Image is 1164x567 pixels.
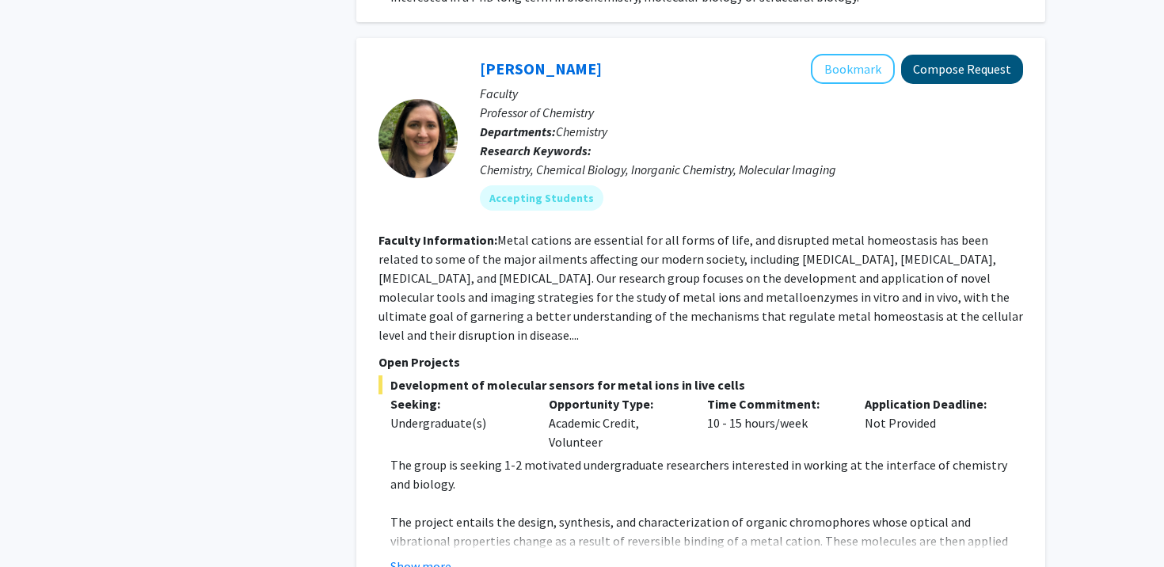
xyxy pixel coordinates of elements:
iframe: Chat [12,496,67,555]
p: Faculty [480,84,1023,103]
p: Time Commitment: [707,394,842,413]
a: [PERSON_NAME] [480,59,602,78]
div: Academic Credit, Volunteer [537,394,695,451]
span: Chemistry [556,124,607,139]
div: Undergraduate(s) [390,413,525,432]
button: Compose Request to Daniela Buccella [901,55,1023,84]
div: Not Provided [853,394,1011,451]
button: Add Daniela Buccella to Bookmarks [811,54,895,84]
p: Opportunity Type: [549,394,683,413]
mat-chip: Accepting Students [480,185,603,211]
p: The group is seeking 1-2 motivated undergraduate researchers interested in working at the interfa... [390,455,1023,493]
div: 10 - 15 hours/week [695,394,854,451]
b: Research Keywords: [480,143,592,158]
p: Seeking: [390,394,525,413]
div: Chemistry, Chemical Biology, Inorganic Chemistry, Molecular Imaging [480,160,1023,179]
p: Open Projects [378,352,1023,371]
p: Professor of Chemistry [480,103,1023,122]
b: Faculty Information: [378,232,497,248]
b: Departments: [480,124,556,139]
span: Development of molecular sensors for metal ions in live cells [378,375,1023,394]
fg-read-more: Metal cations are essential for all forms of life, and disrupted metal homeostasis has been relat... [378,232,1023,343]
p: Application Deadline: [865,394,999,413]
